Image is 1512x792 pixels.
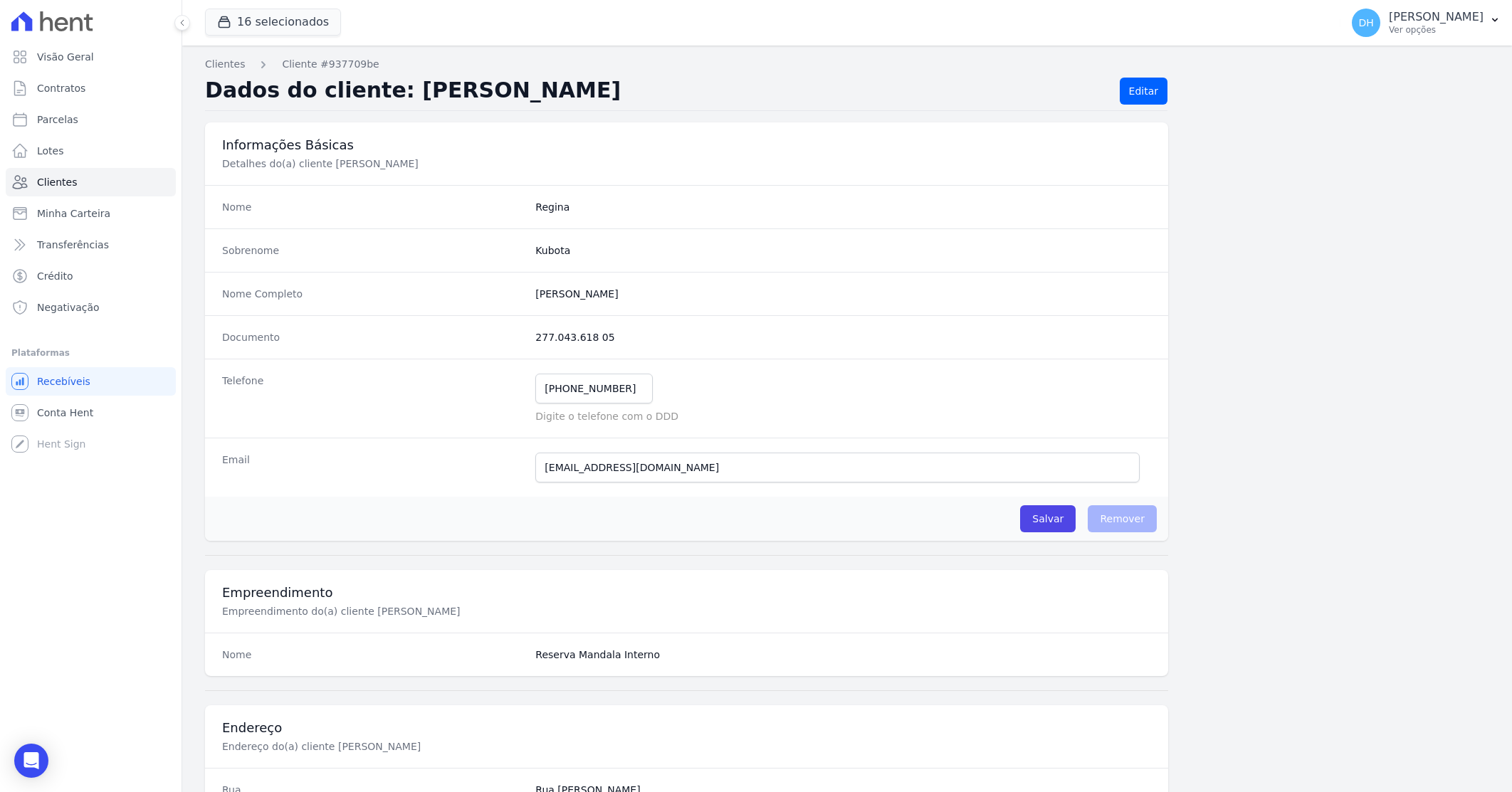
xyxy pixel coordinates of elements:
dd: Reserva Mandala Interno [535,648,1151,662]
span: Crédito [37,269,73,283]
h2: Dados do cliente: [PERSON_NAME] [205,78,1108,105]
div: Plataformas [11,344,170,361]
a: Negativação [6,293,176,322]
a: Editar [1120,78,1167,105]
span: Contratos [37,81,85,95]
span: Negativação [37,300,100,315]
span: Conta Hent [37,406,93,420]
dt: Documento [222,330,524,344]
a: Contratos [6,74,176,102]
dt: Nome Completo [222,287,524,301]
dd: Kubota [535,243,1151,258]
h3: Informações Básicas [222,137,1151,154]
a: Lotes [6,137,176,165]
p: Ver opções [1389,24,1484,36]
p: Digite o telefone com o DDD [535,409,1151,423]
a: Transferências [6,231,176,259]
span: Remover [1088,505,1157,532]
dt: Nome [222,648,524,662]
a: Minha Carteira [6,199,176,228]
dd: [PERSON_NAME] [535,287,1151,301]
a: Recebíveis [6,367,176,396]
dd: Regina [535,200,1151,214]
p: [PERSON_NAME] [1389,10,1484,24]
dt: Nome [222,200,524,214]
a: Clientes [6,168,176,196]
a: Conta Hent [6,398,176,427]
span: Lotes [37,144,64,158]
a: Cliente #937709be [282,57,379,72]
span: Transferências [37,238,109,252]
h3: Empreendimento [222,584,1151,601]
h3: Endereço [222,719,1151,736]
button: 16 selecionados [205,9,341,36]
a: Clientes [205,57,245,72]
a: Crédito [6,262,176,290]
input: Salvar [1020,505,1076,532]
span: Recebíveis [37,374,90,389]
p: Endereço do(a) cliente [PERSON_NAME] [222,739,700,754]
p: Detalhes do(a) cliente [PERSON_NAME] [222,157,700,171]
button: DH [PERSON_NAME] Ver opções [1340,3,1512,43]
span: Clientes [37,175,77,189]
p: Empreendimento do(a) cliente [PERSON_NAME] [222,604,700,618]
div: Open Intercom Messenger [14,744,48,778]
a: Visão Geral [6,43,176,71]
span: Visão Geral [37,50,94,64]
dt: Email [222,453,524,482]
dt: Sobrenome [222,243,524,258]
dd: 277.043.618 05 [535,330,1151,344]
a: Parcelas [6,105,176,134]
nav: Breadcrumb [205,57,1489,72]
span: DH [1358,18,1373,28]
span: Parcelas [37,112,78,127]
span: Minha Carteira [37,206,110,221]
dt: Telefone [222,374,524,423]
